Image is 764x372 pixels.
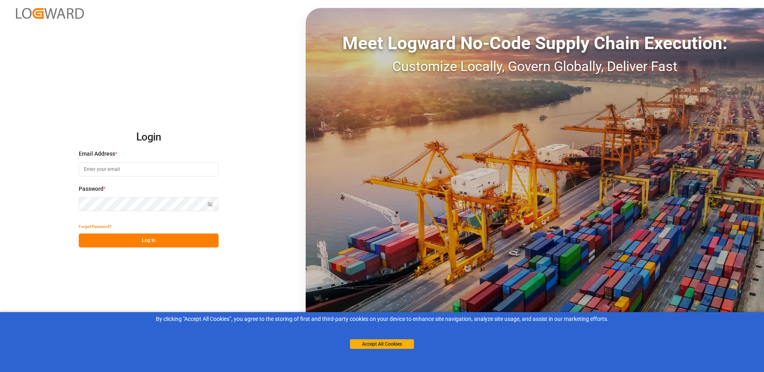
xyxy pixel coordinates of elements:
div: By clicking "Accept All Cookies”, you agree to the storing of first and third-party cookies on yo... [6,315,758,323]
span: Email Address [79,150,115,158]
input: Enter your email [79,162,219,176]
span: Password [79,185,103,193]
img: Logward_new_orange.png [16,8,84,19]
button: Accept All Cookies [350,339,414,349]
div: Customize Locally, Govern Globally, Deliver Fast [306,56,764,77]
div: Meet Logward No-Code Supply Chain Execution: [306,30,764,56]
h2: Login [79,125,219,150]
button: Forgot Password? [79,220,111,233]
button: Log In [79,233,219,247]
